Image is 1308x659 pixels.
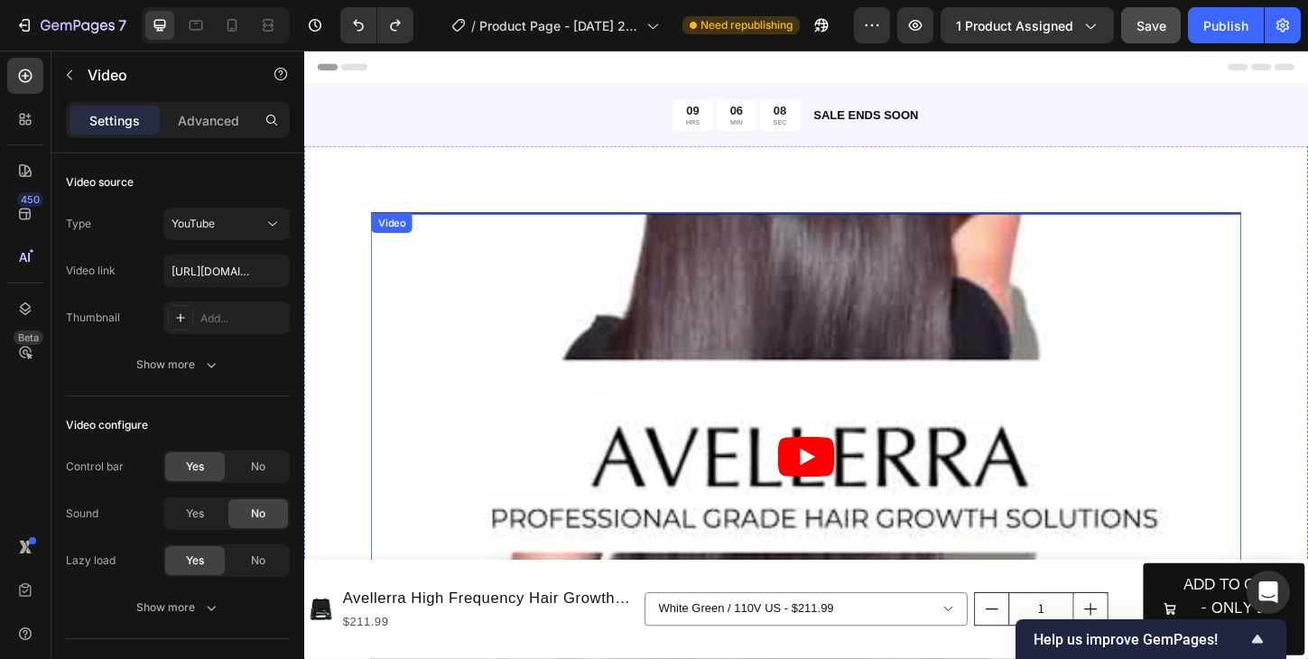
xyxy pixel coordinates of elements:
[66,348,290,381] button: Show more
[66,552,116,569] div: Lazy load
[163,208,290,240] button: YouTube
[40,606,360,628] div: $211.99
[304,51,1308,659] iframe: Design area
[178,111,239,130] p: Advanced
[89,111,140,130] p: Settings
[136,356,220,374] div: Show more
[163,255,290,287] input: Insert video url here
[700,17,793,33] span: Need republishing
[1034,631,1247,648] span: Help us improve GemPages!
[66,417,148,433] div: Video configure
[1034,628,1268,650] button: Show survey - Help us improve GemPages!
[830,586,867,620] button: increment
[186,506,204,522] span: Yes
[66,459,124,475] div: Control bar
[251,459,265,475] span: No
[340,7,413,43] div: Undo/Redo
[172,217,215,230] span: YouTube
[412,57,427,73] div: 09
[1188,7,1264,43] button: Publish
[479,16,639,35] span: Product Page - [DATE] 20:42:07
[66,506,98,522] div: Sound
[506,73,521,82] p: SEC
[1247,571,1290,614] div: Open Intercom Messenger
[949,564,1058,642] div: ADD TO CART - ONLY 2 LEFT
[459,57,474,73] div: 06
[76,178,113,194] div: Video
[66,310,120,326] div: Thumbnail
[412,73,427,82] p: HRS
[66,174,134,190] div: Video source
[14,330,43,345] div: Beta
[7,7,135,43] button: 7
[459,73,474,82] p: MIN
[66,591,290,624] button: Show more
[186,459,204,475] span: Yes
[66,263,116,279] div: Video link
[941,7,1114,43] button: 1 product assigned
[471,16,476,35] span: /
[251,506,265,522] span: No
[550,60,1081,79] p: SALE ENDS SOON
[118,14,126,36] p: 7
[1121,7,1181,43] button: Save
[905,553,1080,653] button: ADD TO CART - ONLY 2 LEFT
[251,552,265,569] span: No
[1136,18,1166,33] span: Save
[66,216,91,232] div: Type
[136,599,220,617] div: Show more
[88,64,241,86] p: Video
[200,311,285,327] div: Add...
[511,417,572,460] button: Play
[956,16,1073,35] span: 1 product assigned
[506,57,521,73] div: 08
[186,552,204,569] span: Yes
[17,192,43,207] div: 450
[1203,16,1248,35] div: Publish
[760,586,830,620] input: quantity
[724,586,760,620] button: decrement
